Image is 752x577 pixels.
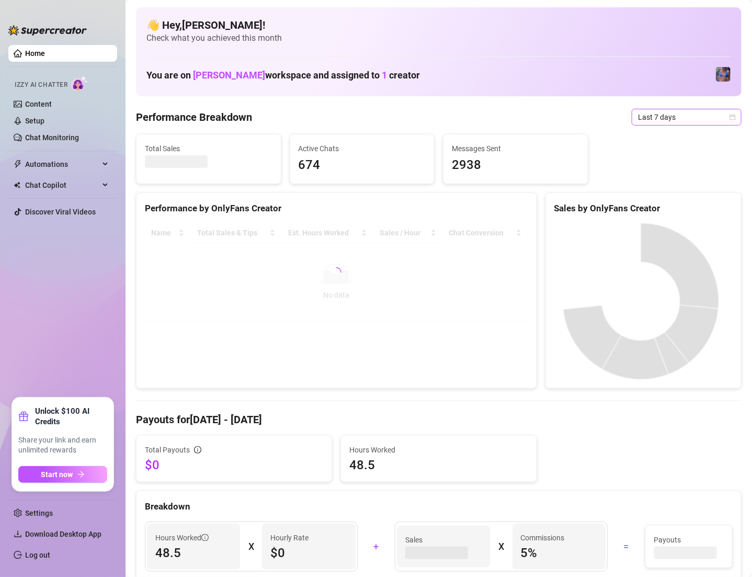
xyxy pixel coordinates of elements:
[638,109,735,125] span: Last 7 days
[25,177,99,194] span: Chat Copilot
[77,471,85,478] span: arrow-right
[248,538,254,555] div: X
[145,143,272,154] span: Total Sales
[194,446,201,454] span: info-circle
[145,444,190,456] span: Total Payouts
[14,530,22,538] span: download
[8,25,87,36] img: logo-BBDzfeDw.svg
[331,267,341,278] span: loading
[716,67,731,82] img: Jaylie
[136,110,252,125] h4: Performance Breakdown
[155,532,209,544] span: Hours Worked
[405,534,482,546] span: Sales
[382,70,387,81] span: 1
[349,444,528,456] span: Hours Worked
[25,49,45,58] a: Home
[554,201,733,216] div: Sales by OnlyFans Creator
[18,435,107,456] span: Share your link and earn unlimited rewards
[25,530,101,538] span: Download Desktop App
[25,133,79,142] a: Chat Monitoring
[521,545,597,561] span: 5 %
[25,551,50,559] a: Log out
[25,117,44,125] a: Setup
[136,412,742,427] h4: Payouts for [DATE] - [DATE]
[25,156,99,173] span: Automations
[452,155,579,175] span: 2938
[25,509,53,517] a: Settings
[452,143,579,154] span: Messages Sent
[35,406,107,427] strong: Unlock $100 AI Credits
[364,538,389,555] div: +
[521,532,565,544] article: Commissions
[25,100,52,108] a: Content
[41,470,73,479] span: Start now
[18,411,29,422] span: gift
[146,32,731,44] span: Check what you achieved this month
[349,457,528,473] span: 48.5
[155,545,232,561] span: 48.5
[299,155,426,175] span: 674
[654,534,724,546] span: Payouts
[25,208,96,216] a: Discover Viral Videos
[270,545,347,561] span: $0
[18,466,107,483] button: Start nowarrow-right
[499,538,504,555] div: X
[146,18,731,32] h4: 👋 Hey, [PERSON_NAME] !
[299,143,426,154] span: Active Chats
[146,70,420,81] h1: You are on workspace and assigned to creator
[145,201,528,216] div: Performance by OnlyFans Creator
[15,80,67,90] span: Izzy AI Chatter
[270,532,309,544] article: Hourly Rate
[145,500,733,514] div: Breakdown
[14,160,22,168] span: thunderbolt
[614,538,639,555] div: =
[72,76,88,91] img: AI Chatter
[145,457,323,473] span: $0
[730,114,736,120] span: calendar
[14,182,20,189] img: Chat Copilot
[201,534,209,541] span: info-circle
[193,70,265,81] span: [PERSON_NAME]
